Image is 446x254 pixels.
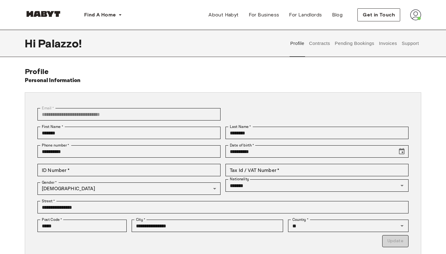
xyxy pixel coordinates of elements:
label: Date of birth [230,142,254,148]
button: Open [398,221,406,230]
label: Gender [42,180,57,185]
label: City [136,217,146,222]
span: About Habyt [208,11,238,19]
span: Get in Touch [363,11,395,19]
button: Get in Touch [357,8,400,21]
label: Street [42,198,55,204]
label: Phone number [42,142,69,148]
span: Blog [332,11,343,19]
span: For Landlords [289,11,322,19]
label: Email [42,105,54,111]
label: Country [292,217,308,222]
div: user profile tabs [288,30,421,57]
button: Invoices [378,30,398,57]
div: [DEMOGRAPHIC_DATA] [37,182,221,195]
button: Profile [290,30,305,57]
button: Choose date, selected date is Dec 1, 2001 [396,145,408,158]
span: Hi [25,37,38,50]
span: Find A Home [84,11,116,19]
label: First Name [42,124,63,129]
h6: Personal Information [25,76,81,85]
label: Last Name [230,124,251,129]
label: Nationality [230,177,249,182]
a: About Habyt [203,9,243,21]
img: Habyt [25,11,62,17]
span: Profile [25,67,49,76]
button: Contracts [308,30,331,57]
a: Blog [327,9,348,21]
button: Open [398,181,406,190]
label: Post Code [42,217,62,222]
button: Pending Bookings [334,30,375,57]
span: Palazzo ! [38,37,82,50]
a: For Business [244,9,284,21]
div: You can't change your email address at the moment. Please reach out to customer support in case y... [37,108,221,120]
button: Find A Home [79,9,127,21]
a: For Landlords [284,9,327,21]
button: Support [401,30,420,57]
span: For Business [249,11,279,19]
img: avatar [410,9,421,20]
